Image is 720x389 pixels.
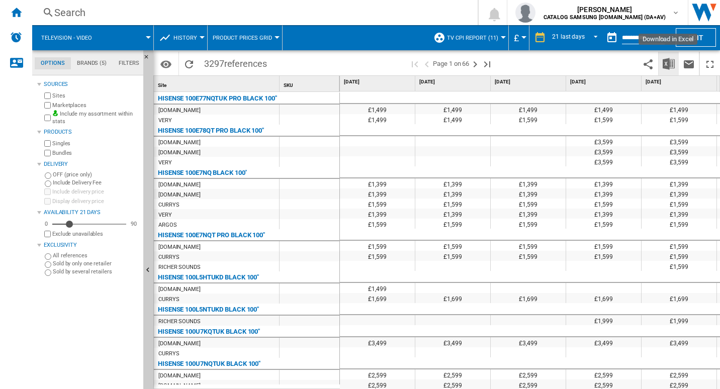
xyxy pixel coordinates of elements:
button: Options [156,55,176,73]
div: VERY [158,158,172,168]
div: CURRYS [158,200,179,210]
input: Bundles [44,150,51,156]
label: Sold by several retailers [53,268,139,275]
md-tab-item: Brands (5) [71,57,113,69]
div: £1,599 [415,241,490,251]
label: All references [53,252,139,259]
input: OFF (price only) [45,172,51,179]
md-tab-item: Options [35,57,71,69]
span: SKU [284,82,293,88]
div: £3,499 [491,337,566,347]
button: md-calendar [602,28,622,48]
span: £ [514,33,519,43]
div: £1,699 [566,293,641,303]
div: VERY [158,210,172,220]
button: Share this bookmark with others [638,52,658,75]
div: £1,399 [415,188,490,199]
div: SKU Sort None [282,76,339,91]
input: Sold by several retailers [45,269,51,276]
div: [DATE] [342,76,415,88]
div: [DOMAIN_NAME] [158,284,201,295]
div: £1,399 [340,178,415,188]
div: £1,599 [491,241,566,251]
span: Television - video [41,35,92,41]
div: Site Sort None [156,76,279,91]
div: ARGOS [158,220,177,230]
span: 3297 [199,52,272,73]
div: £2,599 [642,369,716,379]
div: HISENSE 100U7NQTUK BLACK 100'' [158,358,260,370]
div: £1,499 [491,104,566,114]
label: Exclude unavailables [52,230,139,238]
div: TV CPI Report (11) [433,25,503,50]
div: £1,499 [340,114,415,124]
div: £1,699 [491,293,566,303]
input: Singles [44,140,51,147]
div: [DOMAIN_NAME] [158,339,201,349]
input: Include Delivery Fee [45,180,51,187]
div: £1,399 [415,178,490,188]
label: Sites [52,92,139,100]
div: £1,499 [340,283,415,293]
div: £3,599 [642,156,716,166]
div: £1,599 [566,199,641,209]
div: £1,599 [340,241,415,251]
div: £3,599 [642,136,716,146]
div: 21 last days [552,33,585,40]
div: £1,399 [566,188,641,199]
md-select: REPORTS.WIZARD.STEPS.REPORT.STEPS.REPORT_OPTIONS.PERIOD: 21 last days [551,30,602,46]
label: Sold by only one retailer [53,260,139,267]
md-tab-item: Filters [113,57,145,69]
div: 90 [128,220,139,228]
label: Singles [52,140,139,147]
div: £2,599 [415,369,490,379]
span: Site [158,82,166,88]
button: Download in Excel [659,52,679,75]
button: Product prices grid [213,25,277,50]
div: £1,399 [642,209,716,219]
div: [DOMAIN_NAME] [158,242,201,252]
div: Products [44,128,139,136]
div: [DOMAIN_NAME] [158,106,201,116]
div: £1,399 [642,178,716,188]
div: [DATE] [644,76,716,88]
label: Include my assortment within stats [52,110,139,126]
div: RICHER SOUNDS [158,317,201,327]
div: VERY [158,116,172,126]
div: £1,999 [642,315,716,325]
label: Marketplaces [52,102,139,109]
input: All references [45,253,51,260]
div: £1,399 [566,209,641,219]
div: £1,599 [642,219,716,229]
div: HISENSE 100E78QT PRO BLACK 100" [158,125,264,137]
label: Display delivery price [52,198,139,205]
div: £1,599 [340,199,415,209]
div: [DATE] [417,76,490,88]
div: £3,599 [566,156,641,166]
div: CURRYS [158,349,179,359]
div: £1,499 [566,104,641,114]
label: OFF (price only) [53,171,139,178]
div: HISENSE 100L5NTUKD BLACK 100" [158,304,259,316]
input: Display delivery price [44,198,51,205]
span: Page 1 on 66 [433,52,469,75]
div: £1,399 [491,209,566,219]
b: CATALOG SAMSUNG [DOMAIN_NAME] (DA+AV) [544,14,666,21]
button: Reload [179,52,199,75]
div: [DOMAIN_NAME] [158,148,201,158]
button: History [173,25,202,50]
div: RICHER SOUNDS [158,262,201,272]
div: £1,599 [415,219,490,229]
img: mysite-bg-18x18.png [52,110,58,116]
div: Sort None [156,76,279,91]
div: CURRYS [158,252,179,262]
button: Maximize [700,52,720,75]
span: [PERSON_NAME] [544,5,666,15]
button: Next page [469,52,481,75]
div: Exclusivity [44,241,139,249]
div: £3,599 [566,136,641,146]
div: £1,599 [415,199,490,209]
span: [DATE] [495,78,564,85]
div: [DOMAIN_NAME] [158,371,201,381]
